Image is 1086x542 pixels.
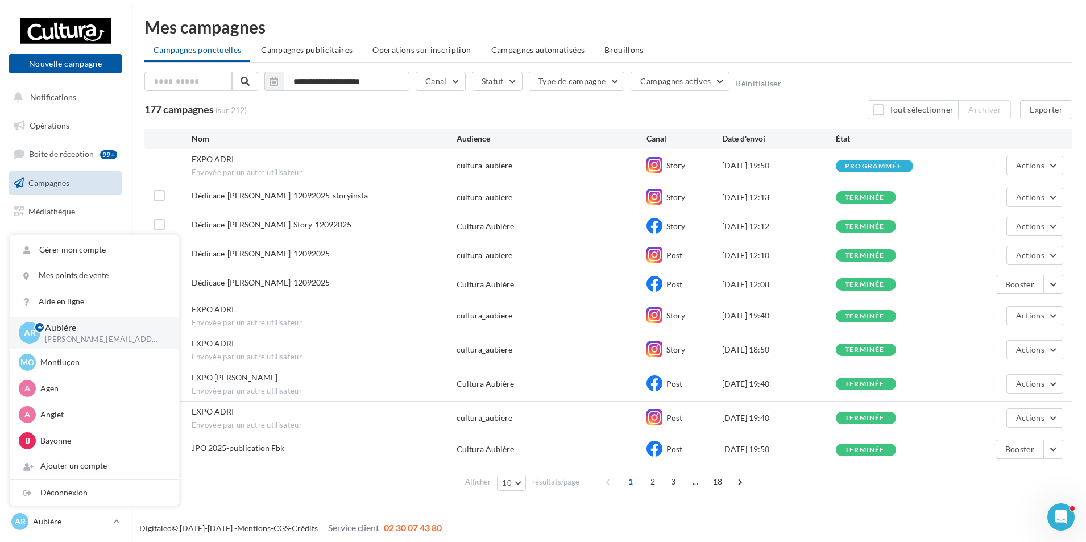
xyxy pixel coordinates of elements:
a: Crédits [292,523,318,533]
span: Brouillons [604,45,644,55]
span: EXPO ADRIEN [192,373,277,382]
button: Booster [996,275,1044,294]
span: Service client [328,522,379,533]
button: Réinitialiser [736,79,781,88]
span: Boîte de réception [29,149,94,159]
span: Campagnes publicitaires [261,45,353,55]
div: terminée [845,194,885,201]
span: JPO 2025-publication Fbk [192,443,284,453]
span: Campagnes [28,178,69,188]
div: programmée [845,163,902,170]
span: 3 [664,473,682,491]
a: Digitaleo [139,523,172,533]
span: Story [666,192,685,202]
div: terminée [845,223,885,230]
span: (sur 212) [215,105,247,116]
button: Actions [1006,408,1063,428]
div: [DATE] 12:10 [722,250,836,261]
span: Médiathèque [28,206,75,216]
a: Aide en ligne [10,289,179,315]
span: Notifications [30,92,76,102]
span: Opérations [30,121,69,130]
button: Nouvelle campagne [9,54,122,73]
button: Notifications [7,85,119,109]
div: État [836,133,950,144]
div: [DATE] 12:12 [722,221,836,232]
span: Post [666,250,682,260]
span: Actions [1016,379,1044,388]
a: Boîte de réception99+ [7,142,124,166]
span: Dédicace-Philippe Jarzaguet-Story-12092025 [192,220,351,229]
div: terminée [845,446,885,454]
div: Mes campagnes [144,18,1072,35]
span: 02 30 07 43 80 [384,522,442,533]
div: 99+ [100,150,117,159]
div: [DATE] 12:13 [722,192,836,203]
div: Cultura Aubière [457,444,514,455]
div: terminée [845,346,885,354]
span: résultats/page [532,477,579,487]
div: Date d'envoi [722,133,836,144]
span: EXPO ADRI [192,304,234,314]
span: Actions [1016,221,1044,231]
div: Ajouter un compte [10,453,179,479]
p: [PERSON_NAME][EMAIL_ADDRESS][DOMAIN_NAME] [45,334,161,345]
div: Nom [192,133,457,144]
span: Post [666,379,682,388]
span: B [25,435,30,446]
div: Canal [646,133,722,144]
button: Type de campagne [529,72,625,91]
button: Actions [1006,156,1063,175]
span: Ar [24,326,36,340]
a: Calendrier [7,227,124,251]
span: 18 [708,473,727,491]
button: Actions [1006,306,1063,325]
span: Post [666,444,682,454]
span: Campagnes actives [640,76,711,86]
span: EXPO ADRI [192,407,234,416]
button: Campagnes actives [631,72,729,91]
div: cultura_aubiere [457,250,512,261]
a: Opérations [7,114,124,138]
span: 2 [644,473,662,491]
div: cultura_aubiere [457,160,512,171]
div: Cultura Aubière [457,279,514,290]
span: Mo [20,357,34,368]
a: Mentions [237,523,271,533]
span: Post [666,413,682,423]
p: Bayonne [40,435,165,446]
a: Ar Aubière [9,511,122,532]
button: Exporter [1020,100,1072,119]
span: Dédicace-Philippe Jarzaguet-12092025 [192,278,330,287]
span: Operations sur inscription [372,45,471,55]
span: 177 campagnes [144,103,214,115]
span: Actions [1016,345,1044,354]
span: Actions [1016,160,1044,170]
div: cultura_aubiere [457,344,512,355]
div: [DATE] 19:50 [722,444,836,455]
button: 10 [497,475,526,491]
span: Envoyée par un autre utilisateur [192,352,457,362]
div: terminée [845,313,885,320]
span: Actions [1016,192,1044,202]
button: Tout sélectionner [868,100,959,119]
button: Actions [1006,340,1063,359]
div: terminée [845,415,885,422]
span: Dédicace-Philippe Jarzaguet-12092025-storyinsta [192,191,368,200]
span: Story [666,221,685,231]
a: Gérer mon compte [10,237,179,263]
button: Actions [1006,217,1063,236]
div: [DATE] 18:50 [722,344,836,355]
div: terminée [845,252,885,259]
p: Anglet [40,409,165,420]
button: Canal [416,72,466,91]
div: [DATE] 19:50 [722,160,836,171]
span: © [DATE]-[DATE] - - - [139,523,442,533]
span: EXPO ADRI [192,338,234,348]
a: Mes points de vente [10,263,179,288]
p: Aubière [45,321,161,334]
div: terminée [845,380,885,388]
div: Cultura Aubière [457,378,514,390]
span: Actions [1016,413,1044,423]
button: Actions [1006,374,1063,394]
